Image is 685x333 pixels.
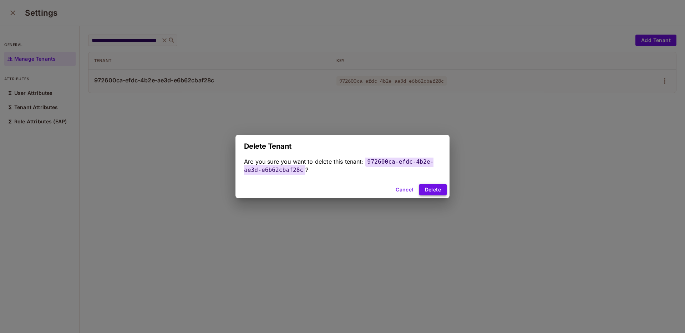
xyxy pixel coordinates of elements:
span: 972600ca-efdc-4b2e-ae3d-e6b62cbaf28c [244,157,433,175]
h2: Delete Tenant [235,135,450,158]
span: Are you sure you want to delete this tenant: [244,158,364,165]
button: Delete [419,184,447,195]
button: Cancel [393,184,416,195]
div: ? [244,158,441,174]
